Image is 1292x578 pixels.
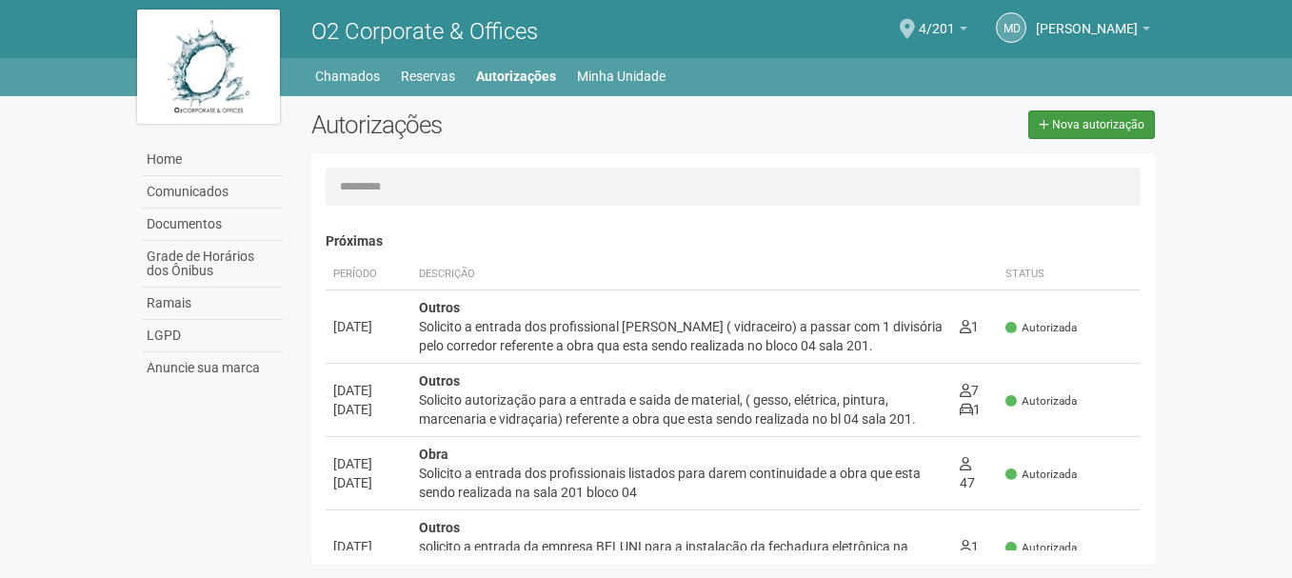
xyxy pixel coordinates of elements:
[142,352,283,384] a: Anuncie sua marca
[419,317,944,355] div: Solicito a entrada dos profissional [PERSON_NAME] ( vidraceiro) a passar com 1 divisória pelo cor...
[419,537,944,575] div: solicito a entrada da empresa BELUNI para a instalação da fechadura eletrônica na empresa Aliança...
[960,456,975,490] span: 47
[960,539,979,554] span: 1
[333,473,404,492] div: [DATE]
[419,390,944,429] div: Solicito autorização para a entrada e saida de material, ( gesso, elétrica, pintura, marcenaria e...
[1005,320,1077,336] span: Autorizada
[411,259,952,290] th: Descrição
[333,381,404,400] div: [DATE]
[577,63,666,90] a: Minha Unidade
[1052,118,1144,131] span: Nova autorização
[333,317,404,336] div: [DATE]
[960,319,979,334] span: 1
[960,383,979,398] span: 7
[401,63,455,90] a: Reservas
[1036,24,1150,39] a: [PERSON_NAME]
[315,63,380,90] a: Chamados
[419,464,944,502] div: Solicito a entrada dos profissionais listados para darem continuidade a obra que esta sendo reali...
[419,520,460,535] strong: Outros
[333,454,404,473] div: [DATE]
[142,209,283,241] a: Documentos
[998,259,1141,290] th: Status
[142,144,283,176] a: Home
[333,400,404,419] div: [DATE]
[1005,393,1077,409] span: Autorizada
[919,24,967,39] a: 4/201
[1036,3,1138,36] span: Marcelo de Andrade Ferreira
[996,12,1026,43] a: Md
[142,241,283,288] a: Grade de Horários dos Ônibus
[311,110,719,139] h2: Autorizações
[326,234,1142,249] h4: Próximas
[1028,110,1155,139] a: Nova autorização
[1005,540,1077,556] span: Autorizada
[919,3,955,36] span: 4/201
[419,300,460,315] strong: Outros
[137,10,280,124] img: logo.jpg
[142,288,283,320] a: Ramais
[311,18,538,45] span: O2 Corporate & Offices
[142,176,283,209] a: Comunicados
[960,402,981,417] span: 1
[419,373,460,389] strong: Outros
[326,259,411,290] th: Período
[476,63,556,90] a: Autorizações
[419,447,448,462] strong: Obra
[333,537,404,556] div: [DATE]
[1005,467,1077,483] span: Autorizada
[142,320,283,352] a: LGPD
